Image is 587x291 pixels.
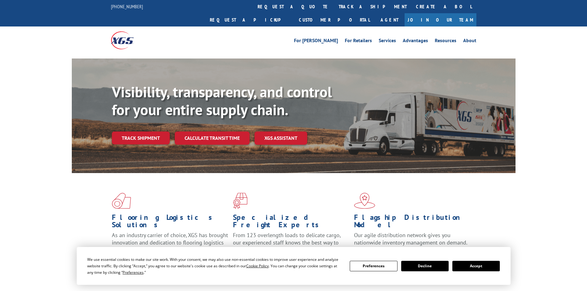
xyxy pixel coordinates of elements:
span: Our agile distribution network gives you nationwide inventory management on demand. [354,232,467,246]
a: Resources [435,38,456,45]
a: Calculate transit time [175,131,250,145]
button: Decline [401,261,449,271]
a: Request a pickup [205,13,294,26]
a: Advantages [403,38,428,45]
img: xgs-icon-total-supply-chain-intelligence-red [112,193,131,209]
a: Services [379,38,396,45]
span: Preferences [123,270,144,275]
a: [PHONE_NUMBER] [111,3,143,10]
span: Cookie Policy [246,263,269,269]
a: For [PERSON_NAME] [294,38,338,45]
a: Customer Portal [294,13,374,26]
p: From 123 overlength loads to delicate cargo, our experienced staff knows the best way to move you... [233,232,349,259]
a: About [463,38,476,45]
button: Preferences [350,261,397,271]
button: Accept [452,261,500,271]
div: We use essential cookies to make our site work. With your consent, we may also use non-essential ... [87,256,342,276]
div: Cookie Consent Prompt [77,247,511,285]
h1: Flagship Distribution Model [354,214,471,232]
h1: Flooring Logistics Solutions [112,214,228,232]
span: As an industry carrier of choice, XGS has brought innovation and dedication to flooring logistics... [112,232,228,253]
img: xgs-icon-flagship-distribution-model-red [354,193,375,209]
h1: Specialized Freight Experts [233,214,349,232]
img: xgs-icon-focused-on-flooring-red [233,193,247,209]
b: Visibility, transparency, and control for your entire supply chain. [112,82,332,119]
a: Track shipment [112,131,170,144]
a: Join Our Team [405,13,476,26]
a: XGS ASSISTANT [255,131,307,145]
a: For Retailers [345,38,372,45]
a: Agent [374,13,405,26]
